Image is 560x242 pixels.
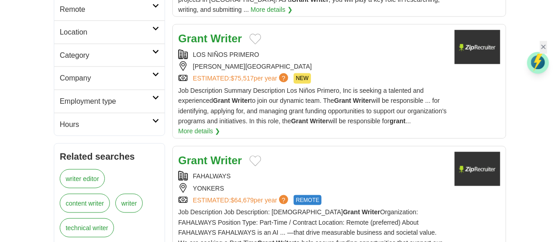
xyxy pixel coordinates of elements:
[54,90,165,113] a: Employment type
[178,61,447,71] div: [PERSON_NAME][GEOGRAPHIC_DATA]
[213,97,230,104] strong: Grant
[249,34,261,45] button: Add to favorite jobs
[193,195,290,205] a: ESTIMATED:$64,679per year?
[60,119,152,131] h2: Hours
[310,117,328,125] strong: Writer
[455,30,500,64] img: Company logo
[54,44,165,67] a: Category
[178,87,447,125] span: Job Description Summary Description Los Niños Primero, Inc is seeking a talented and experienced ...
[54,66,165,90] a: Company
[115,194,143,213] a: writer
[178,154,207,166] strong: Grant
[279,195,288,204] span: ?
[294,195,321,205] span: REMOTE
[178,154,242,166] a: Grant Writer
[60,4,152,15] h2: Remote
[178,32,207,45] strong: Grant
[294,73,311,83] span: NEW
[455,152,500,186] img: Company logo
[211,154,242,166] strong: Writer
[178,126,220,136] a: More details ❯
[60,26,152,38] h2: Location
[54,20,165,44] a: Location
[178,32,242,45] a: Grant Writer
[251,5,293,15] a: More details ❯
[178,50,447,60] div: LOS NIÑOS PRIMERO
[291,117,308,125] strong: Grant
[60,72,152,84] h2: Company
[60,149,159,164] h2: Related searches
[390,117,406,125] strong: grant
[60,169,105,188] a: writer editor
[60,50,152,61] h2: Category
[60,194,110,213] a: content writer
[178,171,447,181] div: FAHALWAYS
[353,97,371,104] strong: Writer
[60,218,114,237] a: technical writer
[343,208,360,216] strong: Grant
[193,73,290,83] a: ESTIMATED:$75,517per year?
[211,32,242,45] strong: Writer
[231,197,254,204] span: $64,679
[54,113,165,136] a: Hours
[232,97,250,104] strong: Writer
[279,73,288,82] span: ?
[60,96,152,107] h2: Employment type
[178,183,447,193] div: YONKERS
[334,97,351,104] strong: Grant
[249,156,261,166] button: Add to favorite jobs
[362,208,380,216] strong: Writer
[231,75,254,82] span: $75,517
